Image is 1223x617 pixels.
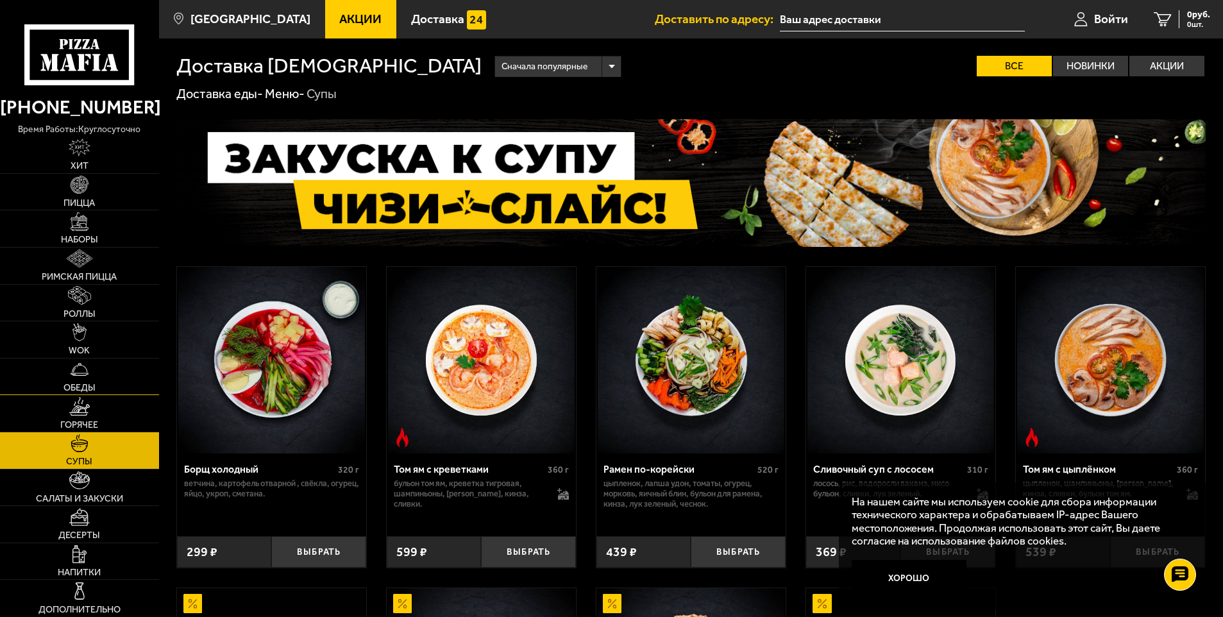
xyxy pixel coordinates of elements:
[387,267,576,453] a: Острое блюдоТом ям с креветками
[265,86,305,101] a: Меню-
[852,495,1185,548] p: На нашем сайте мы используем cookie для сбора информации технического характера и обрабатываем IP...
[1022,428,1042,447] img: Острое блюдо
[71,162,89,171] span: Хит
[655,13,780,25] span: Доставить по адресу:
[38,605,121,614] span: Дополнительно
[338,464,359,475] span: 320 г
[606,546,637,559] span: 439 ₽
[481,536,576,568] button: Выбрать
[69,346,90,355] span: WOK
[1187,21,1210,28] span: 0 шт.
[967,464,988,475] span: 310 г
[1023,463,1174,475] div: Том ям с цыплёнком
[1129,56,1204,76] label: Акции
[271,536,366,568] button: Выбрать
[467,10,486,30] img: 15daf4d41897b9f0e9f617042186c801.svg
[394,463,544,475] div: Том ям с креветками
[393,428,412,447] img: Острое блюдо
[393,594,412,613] img: Акционный
[598,267,784,453] img: Рамен по-корейски
[60,421,98,430] span: Горячее
[36,494,123,503] span: Салаты и закуски
[1094,13,1128,25] span: Войти
[596,267,786,453] a: Рамен по-корейски
[806,267,995,453] a: Сливочный суп с лососем
[339,13,382,25] span: Акции
[1023,478,1174,499] p: цыпленок, шампиньоны, [PERSON_NAME], кинза, сливки, бульон том ям.
[780,8,1024,31] input: Ваш адрес доставки
[603,594,622,613] img: Акционный
[176,86,263,101] a: Доставка еды-
[396,546,427,559] span: 599 ₽
[177,267,366,453] a: Борщ холодный
[176,56,482,76] h1: Доставка [DEMOGRAPHIC_DATA]
[63,199,95,208] span: Пицца
[603,463,754,475] div: Рамен по-корейски
[1016,267,1205,453] a: Острое блюдоТом ям с цыплёнком
[603,478,779,509] p: цыпленок, лапша удон, томаты, огурец, морковь, яичный блин, бульон для рамена, кинза, лук зеленый...
[411,13,464,25] span: Доставка
[63,310,96,319] span: Роллы
[1017,267,1204,453] img: Том ям с цыплёнком
[66,457,92,466] span: Супы
[1177,464,1198,475] span: 360 г
[184,463,335,475] div: Борщ холодный
[63,384,96,393] span: Обеды
[813,463,964,475] div: Сливочный суп с лососем
[190,13,310,25] span: [GEOGRAPHIC_DATA]
[1187,10,1210,19] span: 0 руб.
[178,267,365,453] img: Борщ холодный
[61,235,98,244] span: Наборы
[307,86,337,103] div: Супы
[816,546,847,559] span: 369 ₽
[813,594,832,613] img: Акционный
[1053,56,1128,76] label: Новинки
[58,531,100,540] span: Десерты
[548,464,569,475] span: 360 г
[187,546,217,559] span: 299 ₽
[852,560,966,598] button: Хорошо
[813,478,965,499] p: лосось, рис, водоросли вакамэ, мисо бульон, сливки, лук зеленый.
[183,594,203,613] img: Акционный
[184,478,359,499] p: ветчина, картофель отварной , свёкла, огурец, яйцо, укроп, сметана.
[807,267,994,453] img: Сливочный суп с лососем
[58,568,101,577] span: Напитки
[502,55,587,79] span: Сначала популярные
[388,267,575,453] img: Том ям с креветками
[394,478,545,509] p: бульон том ям, креветка тигровая, шампиньоны, [PERSON_NAME], кинза, сливки.
[977,56,1052,76] label: Все
[42,273,117,282] span: Римская пицца
[757,464,779,475] span: 520 г
[691,536,786,568] button: Выбрать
